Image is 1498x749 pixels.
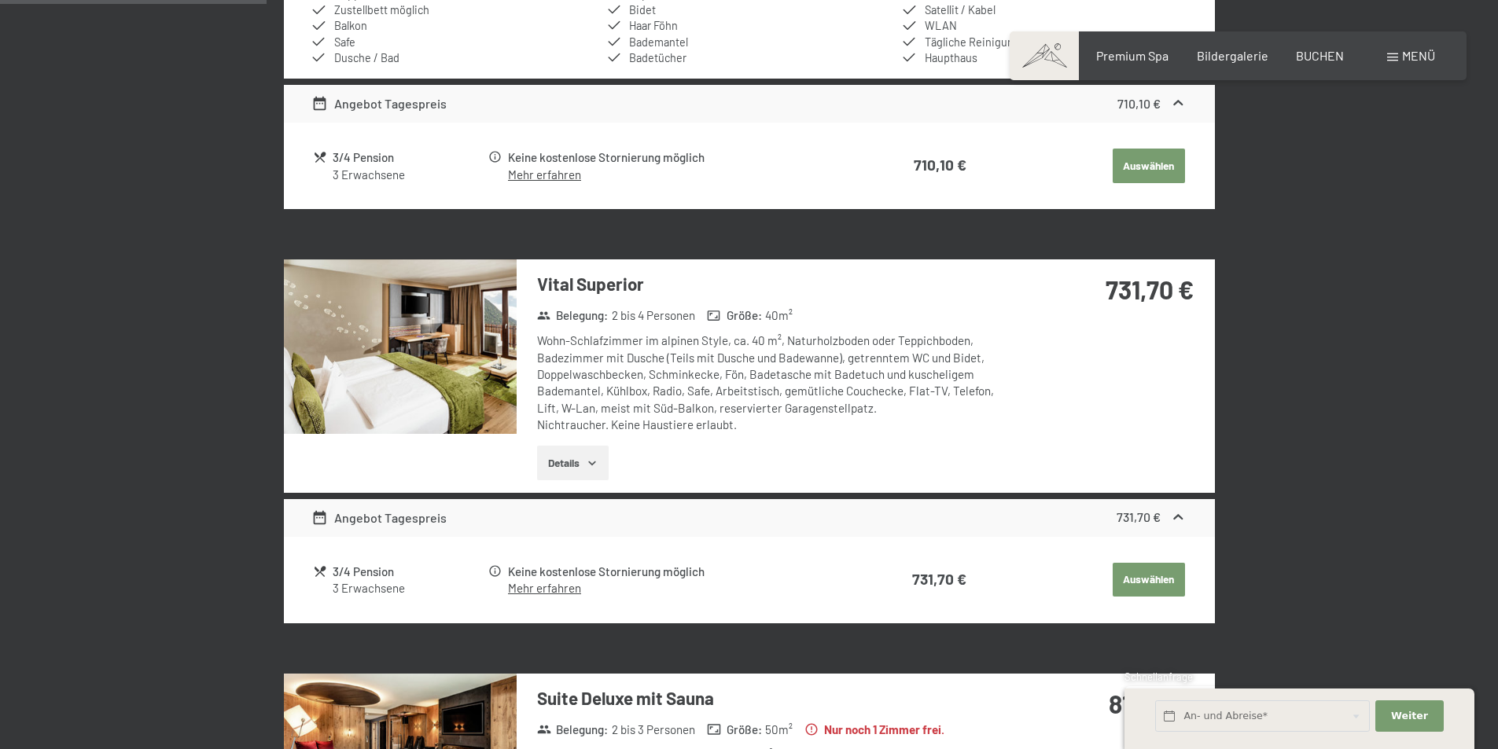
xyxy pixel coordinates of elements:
button: Auswählen [1113,563,1185,597]
a: Premium Spa [1096,48,1169,63]
button: Details [537,446,609,480]
span: 2 bis 4 Personen [612,307,695,324]
span: Bademantel [629,35,688,49]
strong: Belegung : [537,721,609,738]
div: 3/4 Pension [333,563,486,581]
strong: 710,10 € [1117,96,1161,111]
span: Bidet [629,3,656,17]
a: Mehr erfahren [508,581,581,595]
button: Weiter [1375,700,1443,732]
div: Angebot Tagespreis [311,509,447,527]
span: Badetücher [629,51,686,64]
strong: 731,70 € [912,570,966,588]
span: Dusche / Bad [334,51,399,64]
div: 3 Erwachsene [333,580,486,597]
div: Keine kostenlose Stornierung möglich [508,563,835,581]
div: Keine kostenlose Stornierung möglich [508,149,835,167]
span: WLAN [925,19,957,32]
span: 2 bis 3 Personen [612,721,695,738]
div: 3 Erwachsene [333,167,486,183]
strong: Größe : [707,307,762,324]
a: Mehr erfahren [508,167,581,182]
div: Angebot Tagespreis [311,94,447,113]
strong: Belegung : [537,307,609,324]
span: Menü [1402,48,1435,63]
img: mss_renderimg.php [284,259,517,434]
strong: 818,10 € [1109,688,1194,718]
div: 3/4 Pension [333,149,486,167]
a: BUCHEN [1296,48,1344,63]
span: Haar Föhn [629,19,678,32]
a: Bildergalerie [1197,48,1268,63]
div: Angebot Tagespreis731,70 € [284,499,1215,537]
strong: 731,70 € [1117,509,1161,524]
div: Wohn-Schlafzimmer im alpinen Style, ca. 40 m², Naturholzboden oder Teppichboden, Badezimmer mit D... [537,332,1005,433]
strong: 710,10 € [914,156,966,174]
strong: Nur noch 1 Zimmer frei. [804,721,944,738]
div: Angebot Tagespreis710,10 € [284,85,1215,123]
h3: Vital Superior [537,272,1005,296]
span: 50 m² [765,721,793,738]
span: Haupthaus [925,51,977,64]
strong: Größe : [707,721,762,738]
strong: 731,70 € [1106,274,1194,304]
span: Safe [334,35,355,49]
span: Zustellbett möglich [334,3,429,17]
span: Satellit / Kabel [925,3,996,17]
h3: Suite Deluxe mit Sauna [537,686,1005,710]
span: 40 m² [765,307,793,324]
span: Balkon [334,19,367,32]
span: Tägliche Reinigung inbegriffen [925,35,1077,49]
button: Auswählen [1113,149,1185,183]
span: Schnellanfrage [1124,670,1193,683]
span: Weiter [1391,709,1428,723]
